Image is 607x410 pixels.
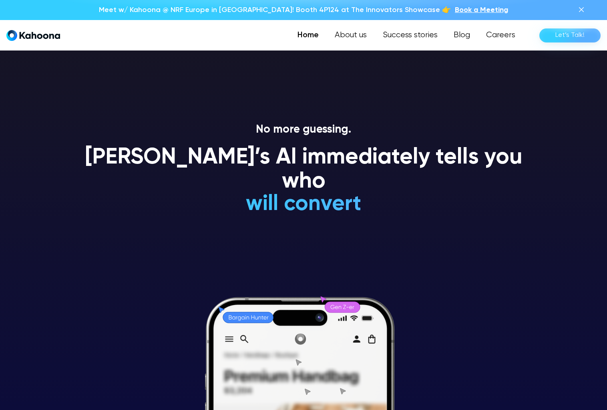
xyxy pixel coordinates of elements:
h1: will convert [186,192,422,216]
g: Gen Z-er [331,305,354,309]
a: home [6,30,60,41]
p: No more guessing. [75,123,532,137]
div: Let’s Talk! [555,29,585,42]
a: Let’s Talk! [539,28,601,42]
g: Bargain Hunter [229,315,269,321]
a: Home [289,27,327,43]
a: About us [327,27,375,43]
p: Meet w/ Kahoona @ NRF Europe in [GEOGRAPHIC_DATA]! Booth 4P124 at The Innovators Showcase 👉 [99,5,451,15]
a: Book a Meeting [455,5,508,15]
a: Success stories [375,27,446,43]
h1: [PERSON_NAME]’s AI immediately tells you who [75,146,532,194]
a: Careers [478,27,523,43]
a: Blog [446,27,478,43]
span: Book a Meeting [455,6,508,14]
